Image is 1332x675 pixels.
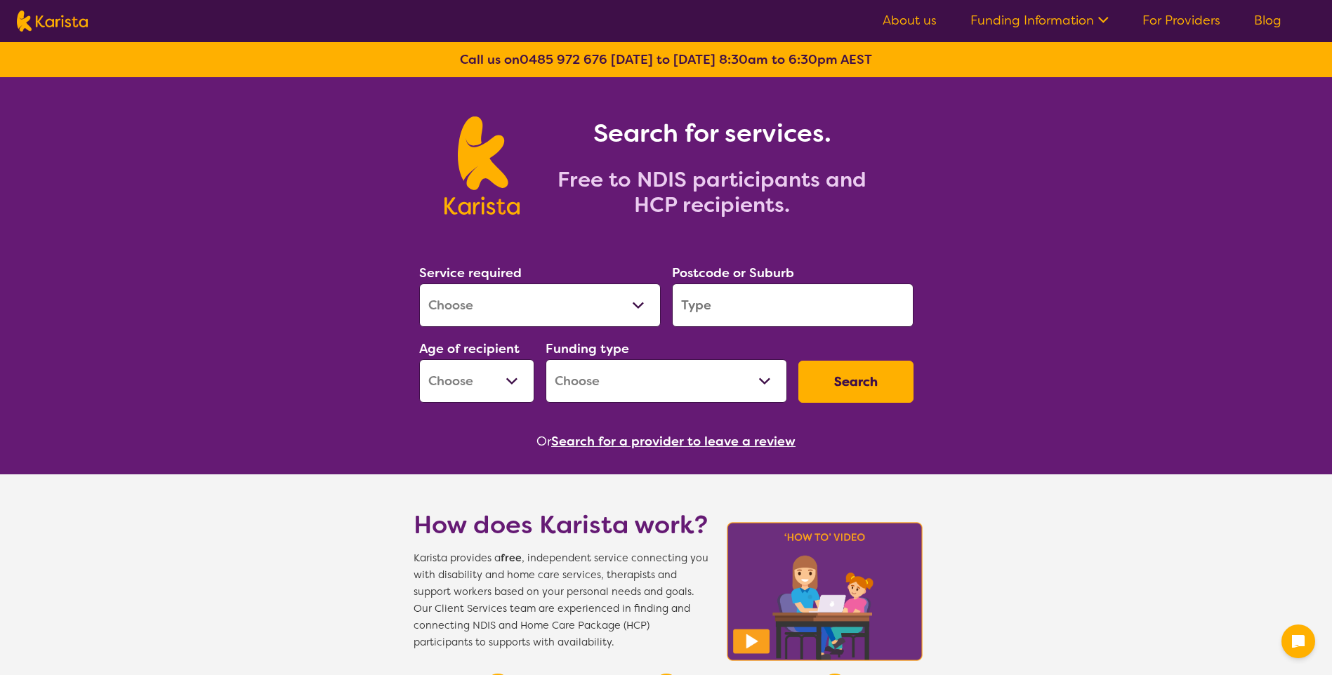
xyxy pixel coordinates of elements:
[419,340,520,357] label: Age of recipient
[970,12,1109,29] a: Funding Information
[551,431,796,452] button: Search for a provider to leave a review
[536,431,551,452] span: Or
[460,51,872,68] b: Call us on [DATE] to [DATE] 8:30am to 6:30pm AEST
[536,116,888,150] h1: Search for services.
[414,508,708,542] h1: How does Karista work?
[520,51,607,68] a: 0485 972 676
[444,116,520,215] img: Karista logo
[672,265,794,281] label: Postcode or Suburb
[17,11,88,32] img: Karista logo
[672,283,914,327] input: Type
[723,518,928,665] img: Karista video
[1142,12,1220,29] a: For Providers
[798,361,914,403] button: Search
[419,265,522,281] label: Service required
[536,167,888,218] h2: Free to NDIS participants and HCP recipients.
[414,550,708,651] span: Karista provides a , independent service connecting you with disability and home care services, t...
[501,552,522,565] b: free
[1254,12,1281,29] a: Blog
[546,340,629,357] label: Funding type
[883,12,937,29] a: About us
